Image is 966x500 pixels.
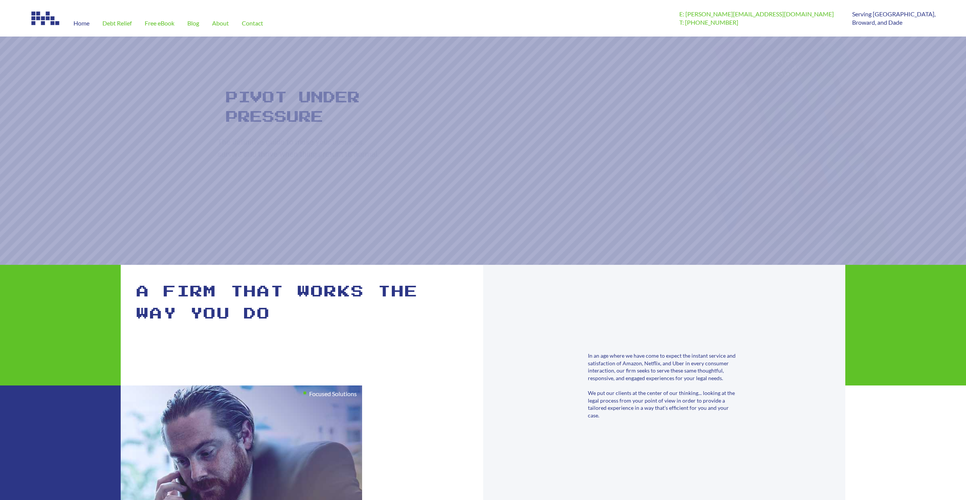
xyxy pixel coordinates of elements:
h1: A firm that works the way you do [137,281,468,325]
a: About [206,10,235,37]
rs-layer: The definitive guide to make your business survive and thrive when things return to normal. [217,136,385,160]
a: Free eBook [138,10,181,37]
a: Debt Relief [96,10,138,37]
a: Home [67,10,96,37]
span: Debt Relief [102,20,132,26]
span: About [212,20,229,26]
rs-layer: Pivot Under Pressure [226,88,369,127]
span: Home [73,20,89,26]
h1: Focused Solutions [309,391,357,397]
a: E: [PERSON_NAME][EMAIL_ADDRESS][DOMAIN_NAME] [679,10,834,18]
span: Free eBook [145,20,174,26]
a: Blog [181,10,206,37]
a: Contact [235,10,270,37]
a: T: [PHONE_NUMBER] [679,19,738,26]
span: Contact [242,20,263,26]
span: Blog [187,20,199,26]
div: In an age where we have come to expect the instant service and satisfaction of Amazon, Netflix, a... [588,352,740,419]
p: Serving [GEOGRAPHIC_DATA], Broward, and Dade [852,10,936,27]
img: Image [30,10,61,27]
